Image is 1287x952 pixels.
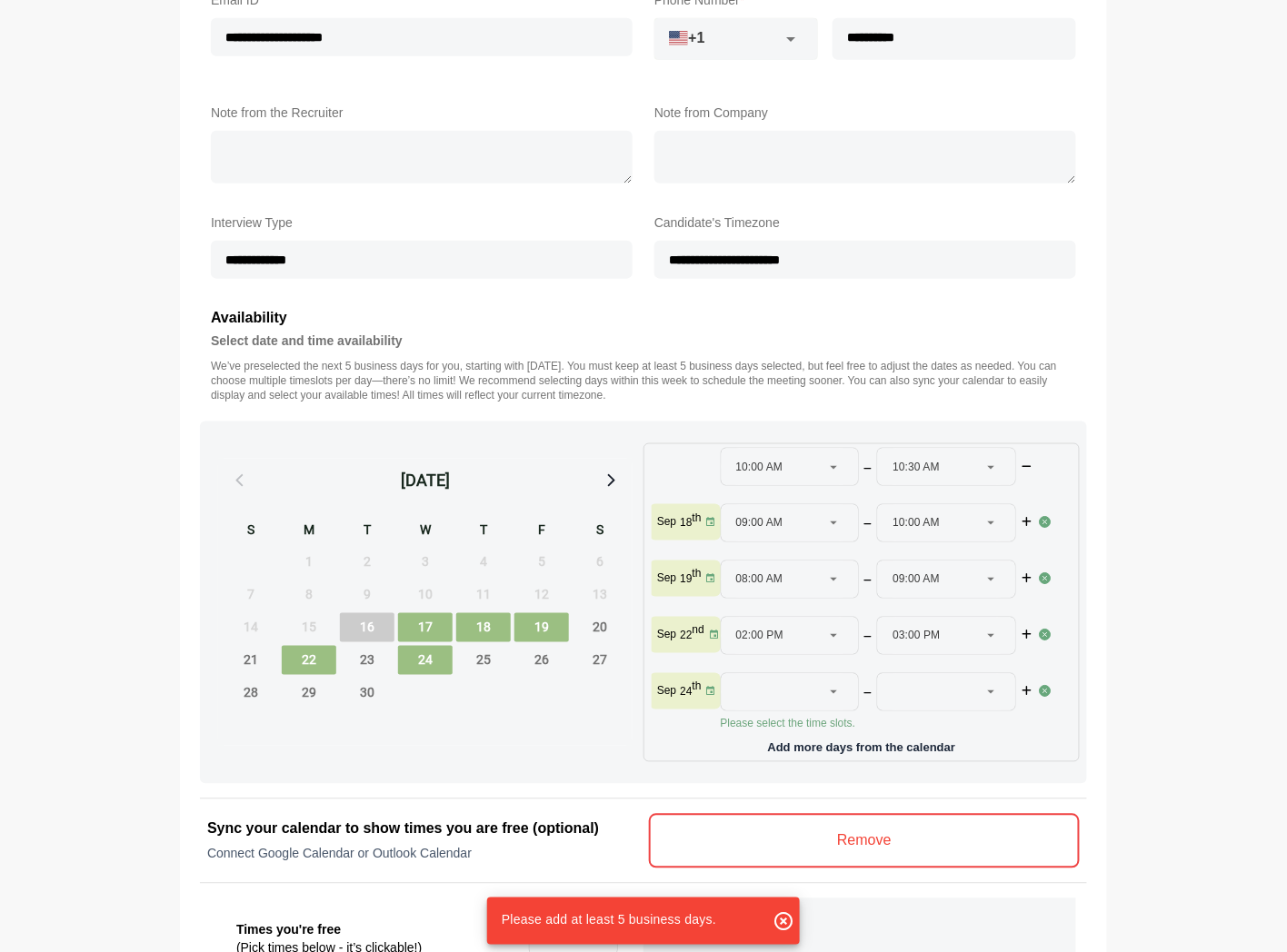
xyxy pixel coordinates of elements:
[401,468,450,493] div: [DATE]
[693,568,702,580] sup: th
[573,613,627,642] span: Saturday, September 20, 2025
[680,686,692,699] strong: 24
[680,630,692,642] strong: 22
[282,521,336,544] div: M
[893,505,940,541] span: 10:00 AM
[893,618,940,654] span: 03:00 PM
[649,814,1080,868] v-button: Remove
[340,679,394,708] span: Tuesday, September 30, 2025
[456,613,511,642] span: Thursday, September 18, 2025
[680,573,692,586] strong: 19
[657,684,676,699] p: Sep
[211,102,633,124] label: Note from the Recruiter
[456,646,511,675] span: Thursday, September 25, 2025
[456,580,511,610] span: Thursday, September 11, 2025
[282,679,336,708] span: Monday, September 29, 2025
[211,306,1076,330] h3: Availability
[398,580,453,610] span: Wednesday, September 10, 2025
[207,818,638,840] h2: Sync your calendar to show times you are free (optional)
[282,548,336,577] span: Monday, September 1, 2025
[654,212,1076,233] label: Candidate's Timezone
[340,521,394,544] div: T
[282,613,336,642] span: Monday, September 15, 2025
[573,580,627,610] span: Saturday, September 13, 2025
[224,646,278,675] span: Sunday, September 21, 2025
[573,646,627,675] span: Saturday, September 27, 2025
[736,449,783,485] span: 10:00 AM
[282,580,336,610] span: Monday, September 8, 2025
[573,548,627,577] span: Saturday, September 6, 2025
[398,521,453,544] div: W
[693,511,702,524] sup: th
[573,521,627,544] div: S
[736,618,783,654] span: 02:00 PM
[657,628,676,642] p: Sep
[654,102,1076,124] label: Note from Company
[456,548,511,577] span: Thursday, September 4, 2025
[211,359,1076,402] p: We’ve preselected the next 5 business days for you, starting with [DATE]. You must keep at least ...
[340,613,394,642] span: Tuesday, September 16, 2025
[398,613,453,642] span: Wednesday, September 17, 2025
[514,646,569,675] span: Friday, September 26, 2025
[211,212,633,233] label: Interview Type
[207,845,638,863] p: Connect Google Calendar or Outlook Calendar
[514,548,569,577] span: Friday, September 5, 2025
[657,515,676,530] p: Sep
[398,548,453,577] span: Wednesday, September 3, 2025
[224,521,278,544] div: S
[893,449,940,485] span: 10:30 AM
[652,735,1072,754] p: Add more days from the calendar
[211,330,1076,352] h4: Select date and time availability
[721,717,1039,731] p: Please select the time slots.
[736,561,783,598] span: 08:00 AM
[693,624,704,637] sup: nd
[236,921,422,939] p: Times you're free
[893,561,940,598] span: 09:00 AM
[224,613,278,642] span: Sunday, September 14, 2025
[514,613,569,642] span: Friday, September 19, 2025
[398,646,453,675] span: Wednesday, September 24, 2025
[657,571,676,586] p: Sep
[224,679,278,708] span: Sunday, September 28, 2025
[736,505,783,541] span: 09:00 AM
[693,680,702,693] sup: th
[282,646,336,675] span: Monday, September 22, 2025
[680,517,692,530] strong: 18
[224,580,278,610] span: Sunday, September 7, 2025
[456,521,511,544] div: T
[502,912,716,927] span: Please add at least 5 business days.
[340,580,394,610] span: Tuesday, September 9, 2025
[665,920,1054,946] p: [DATE]
[514,521,569,544] div: F
[340,548,394,577] span: Tuesday, September 2, 2025
[514,580,569,610] span: Friday, September 12, 2025
[340,646,394,675] span: Tuesday, September 23, 2025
